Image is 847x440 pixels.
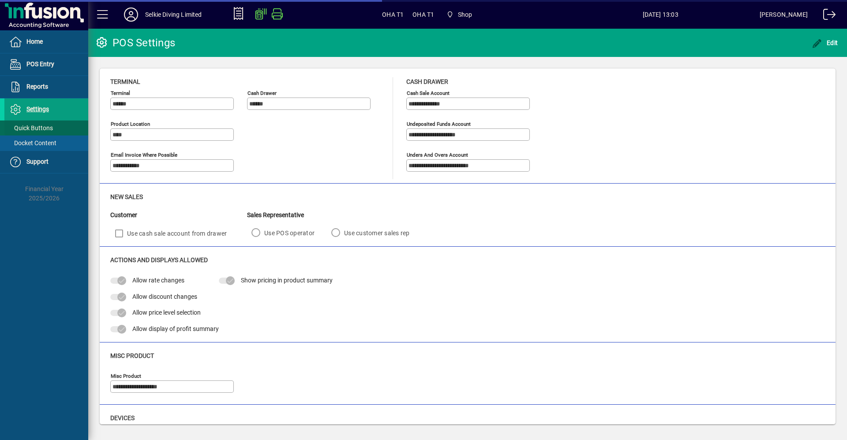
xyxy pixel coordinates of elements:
[95,36,175,50] div: POS Settings
[26,38,43,45] span: Home
[26,105,49,113] span: Settings
[247,90,277,96] mat-label: Cash Drawer
[132,293,197,300] span: Allow discount changes
[111,121,150,127] mat-label: Product location
[760,8,808,22] div: [PERSON_NAME]
[9,139,56,147] span: Docket Content
[4,76,88,98] a: Reports
[110,78,140,85] span: Terminal
[382,8,404,22] span: OHA T1
[407,90,450,96] mat-label: Cash sale account
[111,152,177,158] mat-label: Email Invoice where possible
[810,35,840,51] button: Edit
[4,120,88,135] a: Quick Buttons
[26,83,48,90] span: Reports
[458,8,472,22] span: Shop
[562,8,760,22] span: [DATE] 13:03
[132,309,201,316] span: Allow price level selection
[110,211,247,220] div: Customer
[110,193,143,200] span: New Sales
[110,414,135,421] span: Devices
[812,39,838,46] span: Edit
[9,124,53,132] span: Quick Buttons
[132,325,219,332] span: Allow display of profit summary
[247,211,422,220] div: Sales Representative
[110,352,154,359] span: Misc Product
[406,78,448,85] span: Cash Drawer
[132,277,184,284] span: Allow rate changes
[117,7,145,23] button: Profile
[817,2,836,30] a: Logout
[145,8,202,22] div: Selkie Diving Limited
[111,90,130,96] mat-label: Terminal
[4,53,88,75] a: POS Entry
[26,60,54,68] span: POS Entry
[111,373,141,379] mat-label: Misc Product
[26,158,49,165] span: Support
[407,152,468,158] mat-label: Unders and Overs Account
[110,256,208,263] span: Actions and Displays Allowed
[4,135,88,150] a: Docket Content
[4,31,88,53] a: Home
[412,8,434,22] span: OHA T1
[407,121,471,127] mat-label: Undeposited Funds Account
[4,151,88,173] a: Support
[241,277,333,284] span: Show pricing in product summary
[443,7,476,23] span: Shop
